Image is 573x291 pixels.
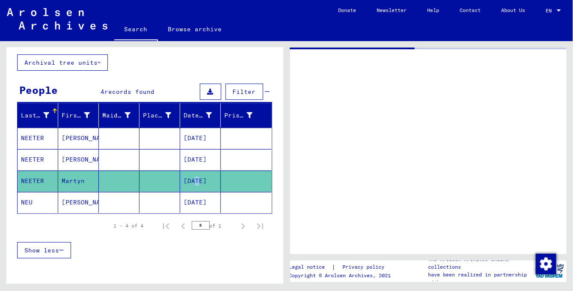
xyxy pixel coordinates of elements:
div: Last Name [21,108,60,122]
a: Browse archive [158,19,232,39]
mat-cell: [DATE] [180,128,221,149]
div: First Name [62,108,101,122]
span: Filter [233,88,256,96]
p: The Arolsen Archives online collections [428,255,532,271]
div: Date of Birth [184,108,223,122]
button: Filter [226,84,263,100]
div: | [289,263,395,272]
div: Place of Birth [143,108,182,122]
div: Last Name [21,111,49,120]
img: Change consent [536,254,556,274]
img: Arolsen_neg.svg [7,8,107,30]
div: Maiden Name [102,108,141,122]
mat-cell: NEETER [18,128,58,149]
div: First Name [62,111,90,120]
div: 1 – 4 of 4 [114,222,144,230]
mat-header-cell: Last Name [18,103,58,127]
mat-header-cell: Place of Birth [140,103,180,127]
div: Place of Birth [143,111,171,120]
span: records found [104,88,154,96]
mat-cell: NEU [18,192,58,213]
div: Change consent [535,253,556,274]
mat-cell: NEETER [18,149,58,170]
span: Show less [24,246,59,254]
mat-cell: Martyn [58,171,99,192]
div: of 1 [192,222,235,230]
mat-cell: [PERSON_NAME] [58,149,99,170]
mat-cell: [DATE] [180,192,221,213]
mat-header-cell: Prisoner # [221,103,271,127]
div: Date of Birth [184,111,212,120]
div: Prisoner # [224,108,263,122]
a: Search [114,19,158,41]
mat-cell: [DATE] [180,149,221,170]
mat-cell: [PERSON_NAME] [58,128,99,149]
mat-cell: [PERSON_NAME] [58,192,99,213]
img: yv_logo.png [534,260,566,282]
p: Copyright © Arolsen Archives, 2021 [289,272,395,279]
button: Archival tree units [17,54,108,71]
button: Previous page [175,217,192,234]
div: Prisoner # [224,111,252,120]
div: Maiden Name [102,111,131,120]
mat-cell: NEETER [18,171,58,192]
button: Last page [252,217,269,234]
div: People [19,82,58,98]
button: Show less [17,242,71,258]
mat-cell: [DATE] [180,171,221,192]
button: Next page [235,217,252,234]
button: First page [157,217,175,234]
span: EN [546,8,555,14]
a: Privacy policy [335,263,395,272]
mat-header-cell: Date of Birth [180,103,221,127]
a: Legal notice [289,263,332,272]
mat-header-cell: First Name [58,103,99,127]
span: 4 [101,88,104,96]
p: have been realized in partnership with [428,271,532,286]
mat-header-cell: Maiden Name [99,103,140,127]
